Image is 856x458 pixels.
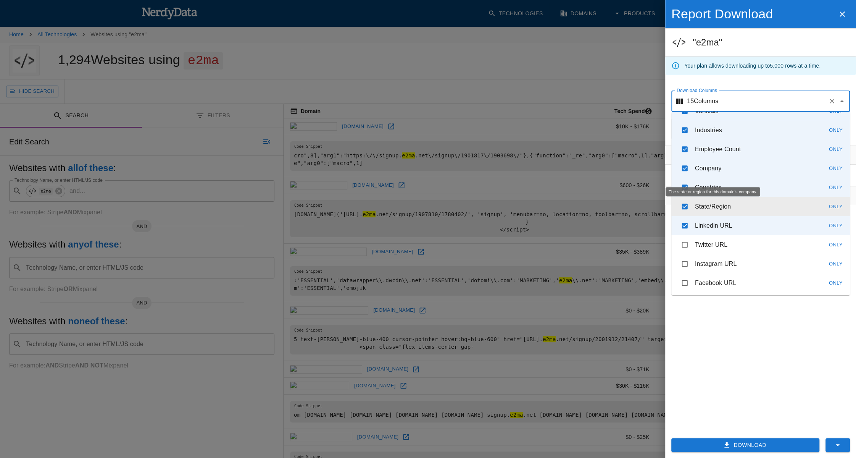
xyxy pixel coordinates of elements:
button: Only [824,220,848,231]
p: A list of LinkedIn pages found on this domain. [695,221,732,230]
button: Only [824,124,848,136]
button: Only [824,258,848,270]
p: The company name associated with this domain. [695,126,722,135]
p: A list of Facebook pages found on this domain. [695,278,737,288]
p: Businesses that are located in a certain country [695,183,722,192]
p: The company that owns the website [695,164,722,173]
button: Download [671,438,819,452]
p: A list of Instagram pages found on this domain. [695,259,737,269]
p: Businesses that are in a certain vertical [695,107,719,116]
p: The state or region for this domain's company. [695,202,731,211]
div: The state or region for this domain's company. [666,187,760,197]
label: Download Columns [677,87,717,94]
p: 15 Columns [687,97,718,106]
div: Your plan allows downloading up to 5,000 rows at a time. [684,59,821,73]
button: Only [824,201,848,212]
button: Close [837,96,847,107]
p: Employee count for this domain's company. [695,145,741,154]
p: A list of Twitter pages found on this domain. [695,240,727,249]
button: Only [824,277,848,289]
h4: Report Download [671,6,835,22]
h5: "e2ma" [693,36,850,49]
button: Only [824,143,848,155]
button: Only [824,162,848,174]
button: Only [824,181,848,193]
button: Clear [827,96,837,107]
img: 0.jpg [671,35,687,50]
button: Only [824,239,848,251]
